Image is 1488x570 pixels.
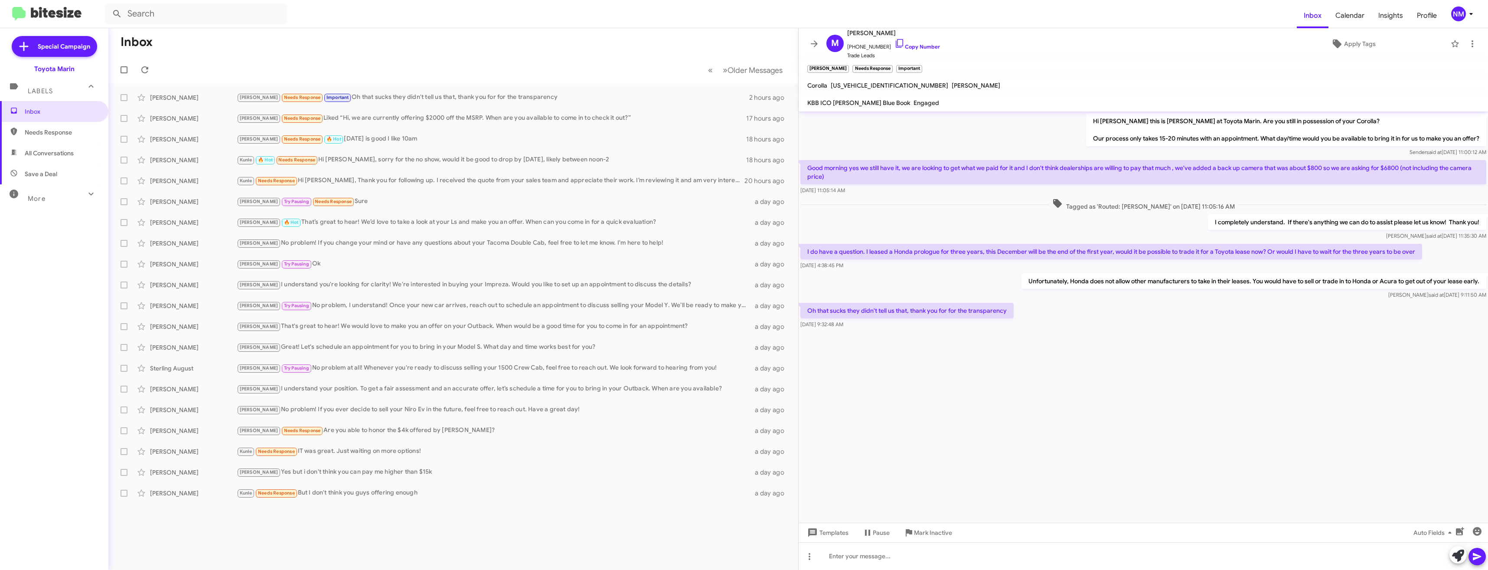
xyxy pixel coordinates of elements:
span: 🔥 Hot [326,136,341,142]
div: [PERSON_NAME] [150,93,237,102]
span: [PERSON_NAME] [847,28,940,38]
span: said at [1426,149,1442,155]
span: Needs Response [315,199,352,204]
div: a day ago [750,218,791,227]
div: IT was great. Just waiting on more options! [237,446,750,456]
div: a day ago [750,385,791,393]
span: Needs Response [258,178,295,183]
span: Engaged [914,99,939,107]
span: Kunle [240,449,252,454]
span: [PERSON_NAME] [DATE] 9:11:50 AM [1388,292,1486,298]
div: a day ago [750,406,791,414]
a: Inbox [1297,3,1328,28]
span: Kunle [240,490,252,496]
div: [PERSON_NAME] [150,447,237,456]
div: [PERSON_NAME] [150,177,237,185]
div: [PERSON_NAME] [150,322,237,331]
span: [PERSON_NAME] [240,261,278,267]
span: » [723,65,728,75]
span: « [708,65,713,75]
span: Kunle [240,157,252,163]
div: a day ago [750,281,791,289]
span: [PERSON_NAME] [240,199,278,204]
div: 18 hours ago [746,156,791,164]
small: Important [896,65,922,73]
span: Needs Response [278,157,315,163]
div: a day ago [750,197,791,206]
span: [PERSON_NAME] [240,324,278,329]
span: [PERSON_NAME] [DATE] 11:35:30 AM [1386,233,1486,239]
a: Calendar [1328,3,1371,28]
span: [PERSON_NAME] [240,282,278,288]
div: Are you able to honor the $4k offered by [PERSON_NAME]? [237,426,750,436]
span: [PERSON_NAME] [240,115,278,121]
button: Next [718,61,788,79]
div: [PERSON_NAME] [150,239,237,248]
div: [PERSON_NAME] [150,406,237,414]
p: Oh that sucks they didn't tell us that, thank you for for the transparency [800,303,1014,318]
span: Important [326,95,349,100]
span: Kunle [240,178,252,183]
div: [PERSON_NAME] [150,156,237,164]
div: [PERSON_NAME] [150,260,237,269]
span: Needs Response [25,128,98,137]
span: said at [1429,292,1444,298]
div: [PERSON_NAME] [150,301,237,310]
div: a day ago [750,447,791,456]
div: Ok [237,259,750,269]
span: All Conversations [25,149,74,157]
div: 18 hours ago [746,135,791,144]
p: I do have a question. I leased a Honda prologue for three years, this December will be the end of... [800,244,1422,259]
div: a day ago [750,301,791,310]
a: Insights [1371,3,1410,28]
div: a day ago [750,322,791,331]
span: Needs Response [258,490,295,496]
div: 2 hours ago [749,93,791,102]
span: [PERSON_NAME] [240,469,278,475]
div: [PERSON_NAME] [150,114,237,123]
span: Trade Leads [847,51,940,60]
nav: Page navigation example [703,61,788,79]
div: That’s great to hear! We’d love to take a look at your Ls and make you an offer. When can you com... [237,217,750,227]
span: [PERSON_NAME] [952,82,1000,89]
div: No problem! If you change your mind or have any questions about your Tacoma Double Cab, feel free... [237,238,750,248]
span: Needs Response [284,136,321,142]
span: Apply Tags [1344,36,1376,52]
span: Needs Response [284,428,321,433]
span: [PERSON_NAME] [240,303,278,308]
span: Auto Fields [1413,525,1455,541]
span: Try Pausing [284,303,309,308]
span: More [28,195,46,203]
div: No problem! If you ever decide to sell your Niro Ev in the future, feel free to reach out. Have a... [237,405,750,415]
span: Needs Response [284,115,321,121]
input: Search [105,3,287,24]
div: Liked “Hi, we are currently offering $2000 off the MSRP. When are you available to come in to che... [237,113,746,123]
a: Copy Number [894,43,940,50]
div: 17 hours ago [746,114,791,123]
span: Labels [28,87,53,95]
div: a day ago [750,239,791,248]
span: [PERSON_NAME] [240,219,278,225]
p: Good morning yes we still have it, we are looking to get what we paid for it and I don't think de... [800,160,1486,184]
span: Needs Response [284,95,321,100]
div: [PERSON_NAME] [150,218,237,227]
div: Yes but i don't think you can pay me higher than $15k [237,467,750,477]
div: Hi [PERSON_NAME], Thank you for following up. I received the quote from your sales team and appre... [237,176,744,186]
span: 🔥 Hot [284,219,299,225]
a: Special Campaign [12,36,97,57]
div: Great! Let's schedule an appointment for you to bring in your Model S. What day and time works be... [237,342,750,352]
span: [PERSON_NAME] [240,344,278,350]
button: Mark Inactive [897,525,959,541]
span: Inbox [25,107,98,116]
div: [PERSON_NAME] [150,426,237,435]
div: [DATE] is good I like 10am [237,134,746,144]
div: No problem at all! Whenever you're ready to discuss selling your 1500 Crew Cab, feel free to reac... [237,363,750,373]
button: NM [1444,7,1478,21]
span: Older Messages [728,66,783,75]
a: Profile [1410,3,1444,28]
span: [DATE] 11:05:14 AM [800,187,845,193]
span: Try Pausing [284,365,309,371]
div: I understand you're looking for clarity! We're interested in buying your Impreza. Would you like ... [237,280,750,290]
span: [PERSON_NAME] [240,386,278,392]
